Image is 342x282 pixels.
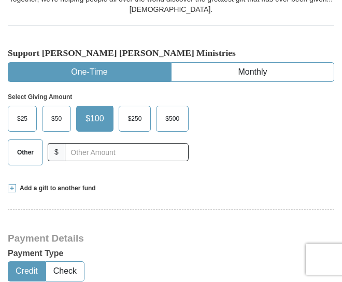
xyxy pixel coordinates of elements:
[8,93,72,101] strong: Select Giving Amount
[12,111,33,126] span: $25
[12,145,39,160] span: Other
[80,111,109,126] span: $100
[8,248,334,258] h5: Payment Type
[65,143,189,161] input: Other Amount
[160,111,184,126] span: $500
[123,111,147,126] span: $250
[46,262,84,281] button: Check
[46,111,67,126] span: $50
[172,63,334,82] button: Monthly
[8,48,334,59] h5: Support [PERSON_NAME] [PERSON_NAME] Ministries
[8,262,45,281] button: Credit
[8,233,334,245] h3: Payment Details
[16,184,96,193] span: Add a gift to another fund
[48,143,65,161] span: $
[8,63,170,82] button: One-Time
